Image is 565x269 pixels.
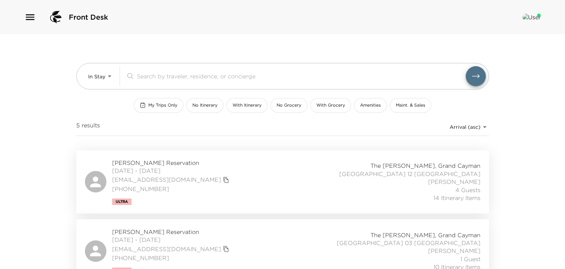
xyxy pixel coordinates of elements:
a: [EMAIL_ADDRESS][DOMAIN_NAME] [112,176,221,184]
span: [PHONE_NUMBER] [112,185,231,193]
button: With Itinerary [226,98,268,113]
span: [GEOGRAPHIC_DATA] 03 [GEOGRAPHIC_DATA] [337,239,480,247]
img: User [522,14,541,21]
span: Ultra [116,200,128,204]
span: [PERSON_NAME] Reservation [112,228,231,236]
span: The [PERSON_NAME], Grand Cayman [370,162,480,170]
button: copy primary member email [221,244,231,254]
button: My Trips Only [134,98,183,113]
span: 5 results [76,121,100,133]
span: No Itinerary [192,102,217,108]
span: [PERSON_NAME] [428,247,480,255]
span: [DATE] - [DATE] [112,167,231,175]
span: Front Desk [69,12,108,22]
span: 1 Guest [460,255,480,263]
span: 14 Itinerary Items [434,194,480,202]
button: Amenities [354,98,387,113]
a: [EMAIL_ADDRESS][DOMAIN_NAME] [112,245,221,253]
span: Arrival (asc) [450,124,480,130]
img: logo [47,9,64,26]
span: [GEOGRAPHIC_DATA] 12 [GEOGRAPHIC_DATA] [339,170,480,178]
span: [DATE] - [DATE] [112,236,231,244]
span: My Trips Only [148,102,177,108]
span: The [PERSON_NAME], Grand Cayman [370,231,480,239]
a: [PERSON_NAME] Reservation[DATE] - [DATE][EMAIL_ADDRESS][DOMAIN_NAME]copy primary member email[PHO... [76,150,489,214]
button: Maint. & Sales [390,98,431,113]
span: [PERSON_NAME] [428,178,480,186]
span: [PERSON_NAME] Reservation [112,159,231,167]
span: With Itinerary [233,102,262,108]
button: With Grocery [310,98,351,113]
span: In Stay [88,73,105,80]
button: No Itinerary [186,98,224,113]
input: Search by traveler, residence, or concierge [137,72,466,80]
span: [PHONE_NUMBER] [112,254,231,262]
span: With Grocery [316,102,345,108]
span: No Grocery [277,102,301,108]
button: No Grocery [270,98,307,113]
button: copy primary member email [221,175,231,185]
span: 4 Guests [455,186,480,194]
span: Maint. & Sales [396,102,425,108]
span: Amenities [360,102,381,108]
